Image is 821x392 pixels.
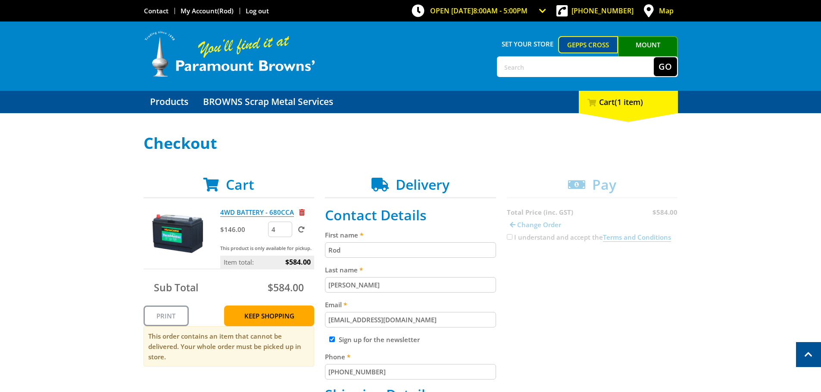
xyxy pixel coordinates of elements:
[217,6,234,15] span: (Rod)
[558,36,618,53] a: Gepps Cross
[220,208,294,217] a: 4WD BATTERY - 680CCA
[154,281,198,294] span: Sub Total
[325,352,496,362] label: Phone
[325,242,496,258] input: Please enter your first name.
[339,335,420,344] label: Sign up for the newsletter
[268,281,304,294] span: $584.00
[144,30,316,78] img: Paramount Browns'
[396,175,450,194] span: Delivery
[325,312,496,327] input: Please enter your email address.
[144,91,195,113] a: Go to the Products page
[152,207,203,259] img: 4WD BATTERY - 680CCA
[325,265,496,275] label: Last name
[325,230,496,240] label: First name
[144,6,169,15] a: Go to the Contact page
[325,277,496,293] input: Please enter your last name.
[325,364,496,380] input: Please enter your telephone number.
[181,6,234,15] a: Go to the My Account page
[618,36,678,69] a: Mount [PERSON_NAME]
[224,306,314,326] a: Keep Shopping
[220,224,266,235] p: $146.00
[497,36,559,52] span: Set your store
[220,256,314,269] p: Item total:
[615,97,643,107] span: (1 item)
[144,326,315,367] p: This order contains an item that cannot be delivered. Your whole order must be picked up in store.
[325,207,496,223] h2: Contact Details
[246,6,269,15] a: Log out
[325,299,496,310] label: Email
[285,256,311,269] span: $584.00
[226,175,254,194] span: Cart
[498,57,654,76] input: Search
[473,6,528,15] span: 8:00am - 5:00pm
[579,91,678,113] div: Cart
[220,243,314,253] p: This product is only available for pickup.
[144,135,678,152] h1: Checkout
[299,208,305,216] a: Remove from cart
[144,306,189,326] a: Print
[430,6,528,15] span: OPEN [DATE]
[654,57,677,76] button: Go
[197,91,340,113] a: Go to the BROWNS Scrap Metal Services page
